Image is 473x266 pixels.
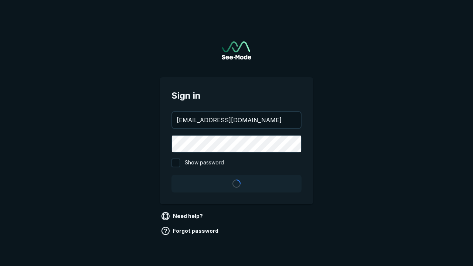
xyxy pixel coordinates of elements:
img: See-Mode Logo [222,41,251,59]
a: Go to sign in [222,41,251,59]
a: Forgot password [160,225,221,237]
input: your@email.com [172,112,301,128]
span: Sign in [171,89,302,102]
span: Show password [185,158,224,167]
a: Need help? [160,210,206,222]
